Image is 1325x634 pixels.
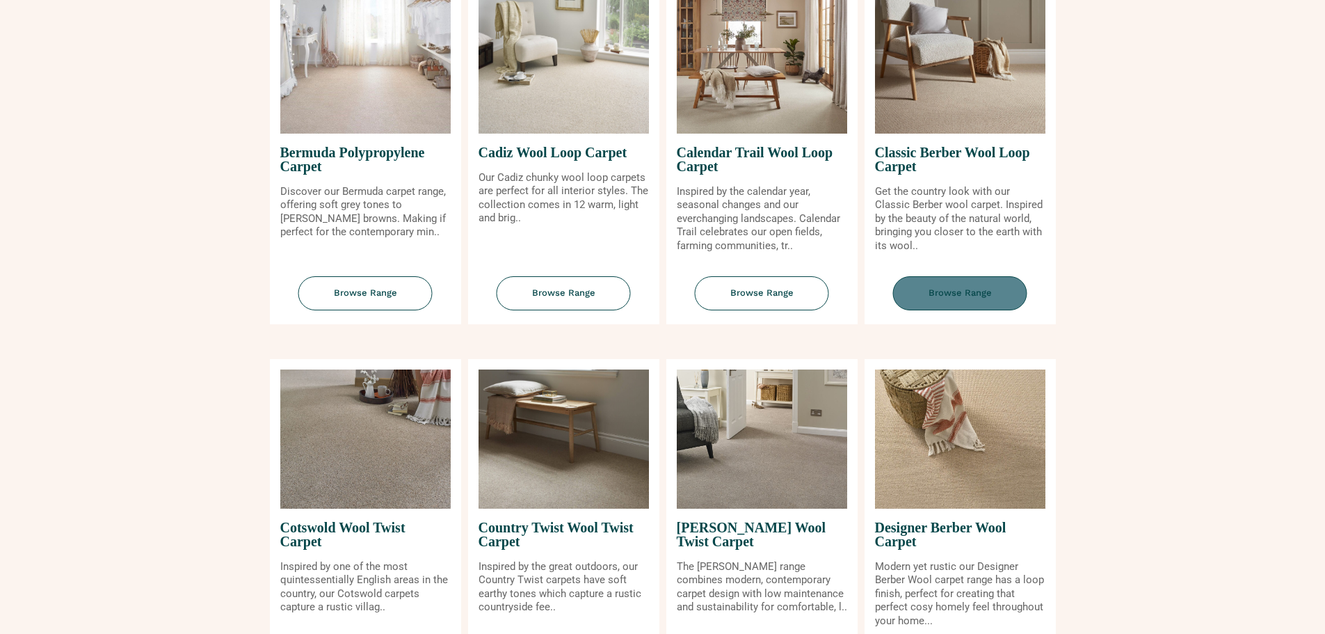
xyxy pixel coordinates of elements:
p: Inspired by the great outdoors, our Country Twist carpets have soft earthy tones which capture a ... [479,560,649,615]
p: Discover our Bermuda carpet range, offering soft grey tones to [PERSON_NAME] browns. Making if pe... [280,185,451,239]
span: [PERSON_NAME] Wool Twist Carpet [677,509,847,560]
a: Browse Range [468,276,659,324]
span: Browse Range [695,276,829,310]
span: Designer Berber Wool Carpet [875,509,1045,560]
p: Inspired by one of the most quintessentially English areas in the country, our Cotswold carpets c... [280,560,451,615]
a: Browse Range [270,276,461,324]
span: Browse Range [893,276,1027,310]
span: Calendar Trail Wool Loop Carpet [677,134,847,185]
a: Browse Range [865,276,1056,324]
span: Bermuda Polypropylene Carpet [280,134,451,185]
p: Get the country look with our Classic Berber wool carpet. Inspired by the beauty of the natural w... [875,185,1045,253]
span: Country Twist Wool Twist Carpet [479,509,649,560]
p: Modern yet rustic our Designer Berber Wool carpet range has a loop finish, perfect for creating t... [875,560,1045,628]
a: Browse Range [666,276,858,324]
img: Cotswold Wool Twist Carpet [280,370,451,509]
p: The [PERSON_NAME] range combines modern, contemporary carpet design with low maintenance and sust... [677,560,847,615]
img: Country Twist Wool Twist Carpet [479,370,649,509]
img: Designer Berber Wool Carpet [875,370,1045,509]
span: Cotswold Wool Twist Carpet [280,509,451,560]
p: Our Cadiz chunky wool loop carpets are perfect for all interior styles. The collection comes in 1... [479,171,649,225]
span: Classic Berber Wool Loop Carpet [875,134,1045,185]
span: Browse Range [298,276,433,310]
span: Browse Range [497,276,631,310]
p: Inspired by the calendar year, seasonal changes and our everchanging landscapes. Calendar Trail c... [677,185,847,253]
span: Cadiz Wool Loop Carpet [479,134,649,171]
img: Craven Wool Twist Carpet [677,370,847,509]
